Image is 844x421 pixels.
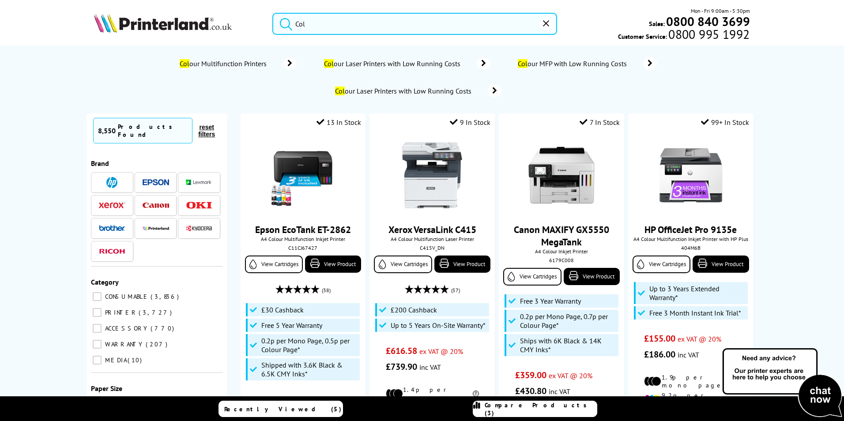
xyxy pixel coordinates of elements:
[186,202,212,209] img: OKI
[649,284,746,302] span: Up to 3 Years Extended Warranty*
[179,59,271,68] span: our Multifunction Printers
[103,308,138,316] span: PRINTER
[517,57,657,70] a: Colour MFP with Low Running Costs
[649,308,741,317] span: Free 3 Month Instant Ink Trial*
[618,30,750,41] span: Customer Service:
[143,179,169,186] img: Epson
[451,282,460,299] span: (57)
[503,268,561,286] a: View Cartridges
[635,244,746,251] div: 404M6B
[644,391,737,407] li: 9.2p per colour page
[323,59,463,68] span: our Laser Printers with Low Running Costs
[290,395,334,404] span: ex VAT @ 20%
[256,394,288,405] span: £131.51
[219,401,343,417] a: Recently Viewed (5)
[151,324,176,332] span: 770
[376,244,488,251] div: C415V_DN
[245,256,303,273] a: View Cartridges
[261,305,304,314] span: £30 Cashback
[103,340,145,348] span: WARRANTY
[146,340,170,348] span: 207
[386,386,479,402] li: 1.4p per mono page
[549,387,570,396] span: inc VAT
[305,256,361,273] a: View Product
[261,321,322,330] span: Free 5 Year Warranty
[701,118,749,127] div: 99+ In Stock
[98,126,116,135] span: 8,550
[192,123,221,138] button: reset filters
[324,59,334,68] mark: Col
[91,278,119,286] span: Category
[143,203,169,208] img: Canon
[99,202,125,208] img: Xerox
[179,57,297,70] a: Colour Multifunction Printers
[665,17,750,26] a: 0800 840 3699
[520,297,581,305] span: Free 3 Year Warranty
[91,384,122,393] span: Paper Size
[128,356,144,364] span: 10
[270,142,336,208] img: epson-et-2862-ink-included-small.jpg
[143,226,169,230] img: Printerland
[334,85,501,97] a: Colour Laser Printers with Low Running Costs
[374,256,432,273] a: View Cartridges
[261,336,358,354] span: 0.2p per Mono Page, 0.5p per Colour Page*
[94,13,261,34] a: Printerland Logo
[691,7,750,15] span: Mon - Fri 9:00am - 5:30pm
[139,308,174,316] span: 3,727
[667,30,750,38] span: 0800 995 1992
[255,223,351,236] a: Epson EcoTank ET-2862
[335,86,345,95] mark: Col
[515,369,546,381] span: £359.00
[388,223,476,236] a: Xerox VersaLink C415
[678,350,699,359] span: inc VAT
[580,118,620,127] div: 7 In Stock
[678,335,721,343] span: ex VAT @ 20%
[374,236,490,242] span: A4 Colour Multifunction Laser Printer
[720,347,844,419] img: Open Live Chat window
[334,86,475,95] span: our Laser Printers with Low Running Costs
[103,324,150,332] span: ACCESSORY
[644,223,737,236] a: HP OfficeJet Pro 9135e
[386,345,417,357] span: £616.58
[93,356,102,365] input: MEDIA 10
[247,244,359,251] div: C11CJ67427
[99,225,125,231] img: Brother
[103,356,127,364] span: MEDIA
[93,324,102,333] input: ACCESSORY 770
[693,256,749,273] a: View Product
[323,57,490,70] a: Colour Laser Printers with Low Running Costs
[94,13,232,33] img: Printerland Logo
[106,177,117,188] img: HP
[224,405,342,413] span: Recently Viewed (5)
[99,249,125,254] img: Ricoh
[399,142,465,208] img: Xerox-VersaLink-C415-Front-Main-Small.jpg
[649,19,665,28] span: Sales:
[316,118,361,127] div: 13 In Stock
[450,118,490,127] div: 9 In Stock
[503,248,619,255] span: A4 Colour Inkjet Printer
[644,333,675,344] span: £155.00
[434,256,490,273] a: View Product
[644,373,737,389] li: 1.9p per mono page
[633,236,749,242] span: A4 Colour Multifunction Inkjet Printer with HP Plus
[549,371,592,380] span: ex VAT @ 20%
[633,256,690,273] a: View Cartridges
[245,236,361,242] span: A4 Colour Multifunction Inkjet Printer
[186,225,212,232] img: Kyocera
[151,293,181,301] span: 3,836
[485,401,597,417] span: Compare Products (3)
[261,361,358,378] span: Shipped with 3.6K Black & 6.5K CMY Inks*
[419,363,441,372] span: inc VAT
[93,292,102,301] input: CONSUMABLE 3,836
[514,223,609,248] a: Canon MAXIFY GX5550 MegaTank
[386,361,417,372] span: £739.90
[103,293,150,301] span: CONSUMABLE
[322,282,331,299] span: (38)
[520,336,616,354] span: Ships with 6K Black & 14K CMY Inks*
[391,321,486,330] span: Up to 5 Years On-Site Warranty*
[93,340,102,349] input: WARRANTY 207
[118,123,188,139] div: Products Found
[473,401,597,417] a: Compare Products (3)
[91,159,109,168] span: Brand
[644,349,675,360] span: £186.00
